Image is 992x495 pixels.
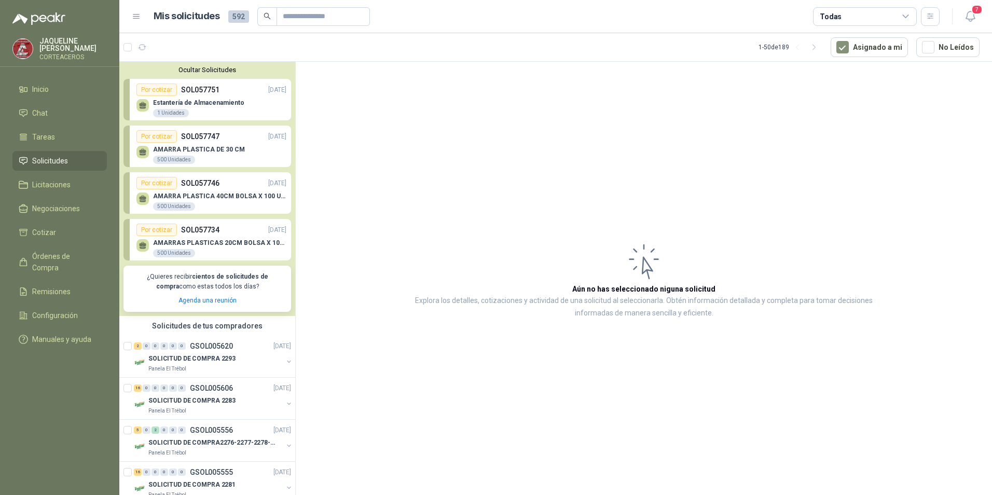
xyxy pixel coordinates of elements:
button: Asignado a mi [831,37,908,57]
a: Remisiones [12,282,107,301]
p: [DATE] [268,225,286,235]
div: 0 [178,384,186,392]
div: 16 [134,469,142,476]
div: Por cotizar [136,130,177,143]
img: Company Logo [134,398,146,411]
button: 7 [961,7,980,26]
p: AMARRAS PLASTICAS 20CM BOLSA X 100 UND [153,239,286,246]
p: JAQUELINE [PERSON_NAME] [39,37,107,52]
div: 0 [143,384,150,392]
p: Explora los detalles, cotizaciones y actividad de una solicitud al seleccionarla. Obtén informaci... [399,295,888,320]
span: Órdenes de Compra [32,251,97,273]
span: Tareas [32,131,55,143]
p: SOL057746 [181,177,219,189]
img: Company Logo [134,356,146,369]
div: 0 [160,469,168,476]
p: Panela El Trébol [148,365,186,373]
p: Panela El Trébol [148,449,186,457]
span: Negociaciones [32,203,80,214]
a: Por cotizarSOL057751[DATE] Estantería de Almacenamiento1 Unidades [123,79,291,120]
div: 5 [134,427,142,434]
p: Estantería de Almacenamiento [153,99,244,106]
p: SOLICITUD DE COMPRA 2293 [148,353,236,363]
div: 0 [169,469,177,476]
div: 2 [151,427,159,434]
p: GSOL005606 [190,384,233,392]
span: Cotizar [32,227,56,238]
div: 0 [151,469,159,476]
div: 500 Unidades [153,156,195,164]
p: ¿Quieres recibir como estas todos los días? [130,272,285,292]
a: Por cotizarSOL057734[DATE] AMARRAS PLASTICAS 20CM BOLSA X 100 UND500 Unidades [123,219,291,260]
span: 592 [228,10,249,23]
div: 1 - 50 de 189 [759,39,822,56]
div: 0 [151,342,159,350]
span: Remisiones [32,286,71,297]
p: [DATE] [273,383,291,393]
div: 0 [178,469,186,476]
a: 2 0 0 0 0 0 GSOL005620[DATE] Company LogoSOLICITUD DE COMPRA 2293Panela El Trébol [134,340,293,373]
div: 2 [134,342,142,350]
p: CORTEACEROS [39,54,107,60]
a: Por cotizarSOL057747[DATE] AMARRA PLASTICA DE 30 CM500 Unidades [123,126,291,167]
p: SOL057747 [181,131,219,142]
a: Licitaciones [12,175,107,195]
div: Por cotizar [136,224,177,236]
p: Panela El Trébol [148,407,186,415]
a: Solicitudes [12,151,107,171]
span: Licitaciones [32,179,71,190]
p: SOLICITUD DE COMPRA 2283 [148,395,236,405]
span: Solicitudes [32,155,68,167]
p: SOLICITUD DE COMPRA2276-2277-2278-2284-2285- [148,437,278,447]
div: 0 [143,427,150,434]
div: 500 Unidades [153,249,195,257]
div: 0 [151,384,159,392]
a: Órdenes de Compra [12,246,107,278]
p: [DATE] [268,132,286,142]
p: [DATE] [273,425,291,435]
button: No Leídos [916,37,980,57]
a: Manuales y ayuda [12,329,107,349]
span: Configuración [32,310,78,321]
div: 0 [169,427,177,434]
p: SOL057734 [181,224,219,236]
div: Solicitudes de tus compradores [119,316,295,336]
span: search [264,12,271,20]
button: Ocultar Solicitudes [123,66,291,74]
p: SOL057751 [181,84,219,95]
a: Chat [12,103,107,123]
p: GSOL005555 [190,469,233,476]
div: 1 Unidades [153,109,189,117]
a: Por cotizarSOL057746[DATE] AMARRA PLASTICA 40CM BOLSA X 100 UND500 Unidades [123,172,291,214]
div: 0 [160,427,168,434]
div: 0 [178,427,186,434]
p: [DATE] [273,341,291,351]
a: Cotizar [12,223,107,242]
img: Company Logo [13,39,33,59]
div: Por cotizar [136,177,177,189]
span: Chat [32,107,48,119]
p: [DATE] [268,85,286,95]
p: [DATE] [273,467,291,477]
div: 0 [143,469,150,476]
div: Ocultar SolicitudesPor cotizarSOL057751[DATE] Estantería de Almacenamiento1 UnidadesPor cotizarSO... [119,62,295,316]
a: Inicio [12,79,107,99]
span: 7 [971,5,983,15]
a: Configuración [12,306,107,325]
div: 500 Unidades [153,202,195,211]
a: Negociaciones [12,199,107,218]
a: Agenda una reunión [178,297,237,304]
img: Logo peakr [12,12,65,25]
p: GSOL005556 [190,427,233,434]
p: AMARRA PLASTICA 40CM BOLSA X 100 UND [153,192,286,200]
div: 0 [143,342,150,350]
div: Por cotizar [136,84,177,96]
p: SOLICITUD DE COMPRA 2281 [148,479,236,489]
span: Inicio [32,84,49,95]
h3: Aún no has seleccionado niguna solicitud [572,283,715,295]
div: Todas [820,11,842,22]
b: cientos de solicitudes de compra [156,273,268,290]
span: Manuales y ayuda [32,334,91,345]
div: 0 [169,384,177,392]
div: 0 [160,384,168,392]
